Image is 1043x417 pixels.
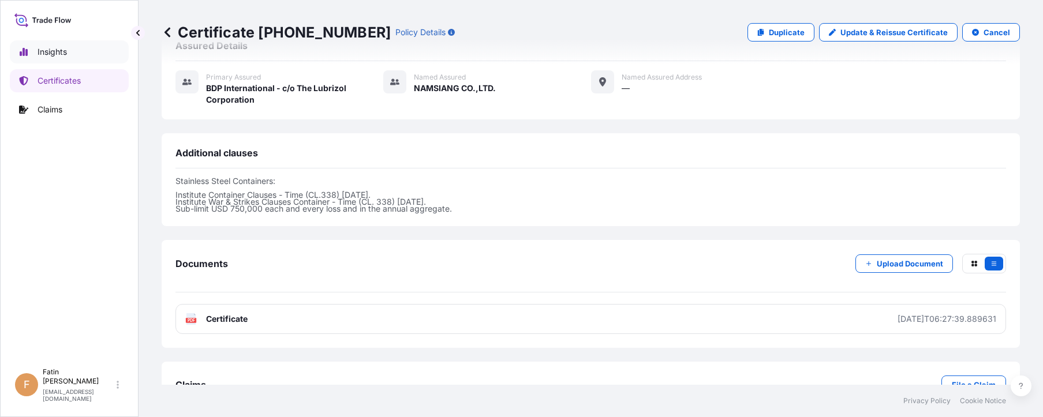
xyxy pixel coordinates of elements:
[819,23,958,42] a: Update & Reissue Certificate
[622,82,630,94] span: —
[984,27,1010,38] p: Cancel
[962,23,1020,42] button: Cancel
[38,75,81,87] p: Certificates
[162,23,391,42] p: Certificate [PHONE_NUMBER]
[10,98,129,121] a: Claims
[206,73,261,82] span: Primary assured
[175,304,1006,334] a: PDFCertificate[DATE]T06:27:39.889631
[395,27,446,38] p: Policy Details
[175,178,1006,212] p: Stainless Steel Containers: Institute Container Clauses - Time (CL.338) [DATE]. Institute War & S...
[10,40,129,63] a: Insights
[960,396,1006,405] a: Cookie Notice
[877,258,943,269] p: Upload Document
[10,69,129,92] a: Certificates
[840,27,948,38] p: Update & Reissue Certificate
[941,375,1006,394] a: File a Claim
[206,313,248,325] span: Certificate
[188,318,195,322] text: PDF
[175,147,258,159] span: Additional clauses
[952,379,996,390] p: File a Claim
[414,73,466,82] span: Named Assured
[855,254,953,273] button: Upload Document
[747,23,814,42] a: Duplicate
[38,104,62,115] p: Claims
[38,46,67,58] p: Insights
[175,258,228,269] span: Documents
[769,27,805,38] p: Duplicate
[414,82,496,94] span: NAMSIANG CO.,LTD.
[175,379,206,390] span: Claims
[206,82,383,106] span: BDP International - c/o The Lubrizol Corporation
[24,379,30,390] span: F
[903,396,951,405] a: Privacy Policy
[43,367,114,386] p: Fatin [PERSON_NAME]
[898,313,996,325] div: [DATE]T06:27:39.889631
[43,388,114,402] p: [EMAIL_ADDRESS][DOMAIN_NAME]
[622,73,702,82] span: Named Assured Address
